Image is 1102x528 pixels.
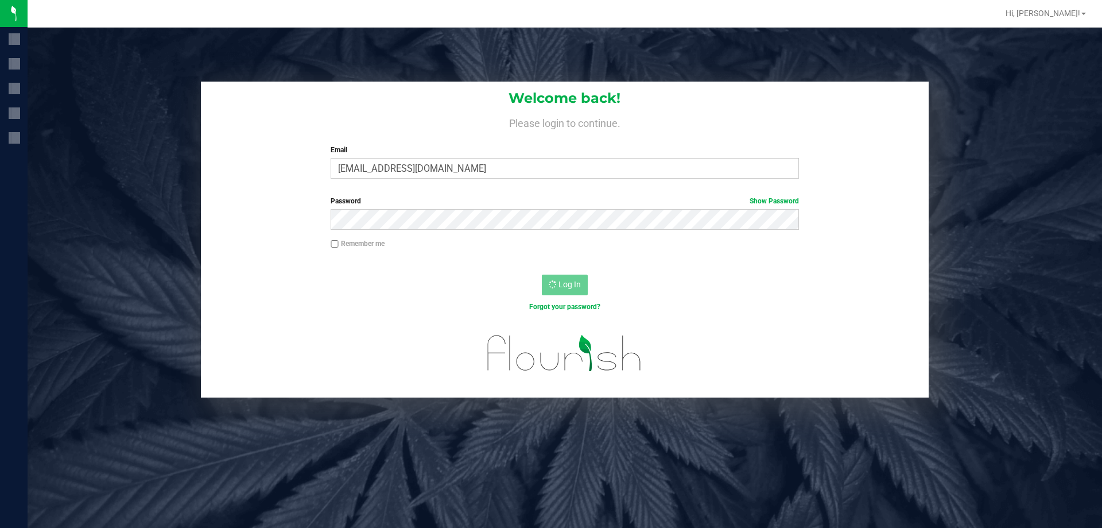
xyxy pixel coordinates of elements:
[201,91,929,106] h1: Welcome back!
[558,280,581,289] span: Log In
[750,197,799,205] a: Show Password
[542,275,588,295] button: Log In
[1006,9,1080,18] span: Hi, [PERSON_NAME]!
[331,238,385,249] label: Remember me
[474,324,655,383] img: flourish_logo.svg
[331,145,798,155] label: Email
[201,115,929,129] h4: Please login to continue.
[331,240,339,248] input: Remember me
[529,303,600,311] a: Forgot your password?
[331,197,361,205] span: Password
